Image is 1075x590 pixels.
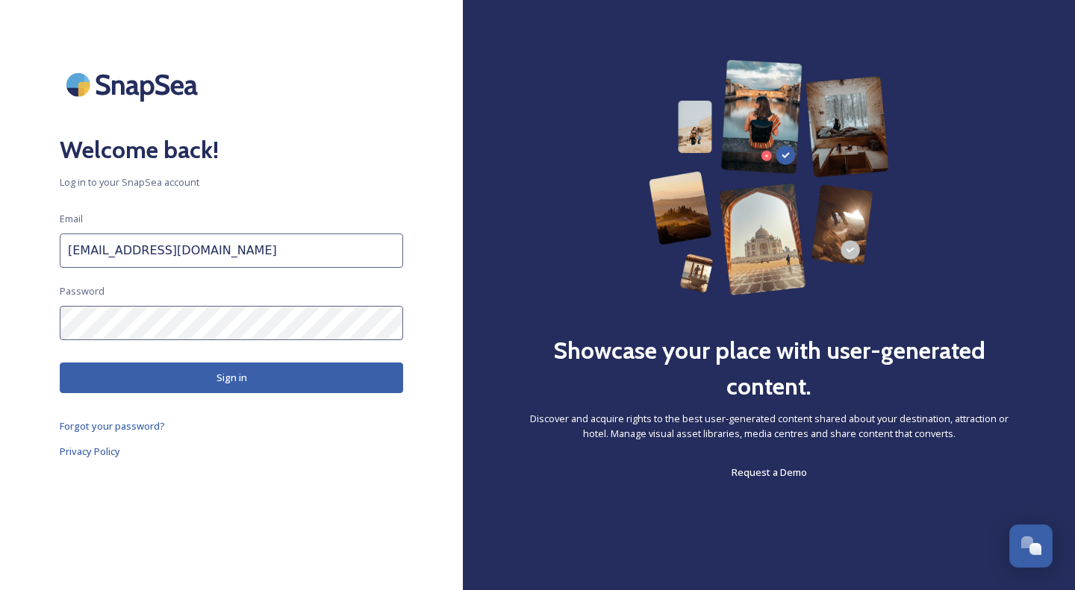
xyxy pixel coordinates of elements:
img: SnapSea Logo [60,60,209,110]
img: 63b42ca75bacad526042e722_Group%20154-p-800.png [649,60,890,295]
button: Sign in [60,363,403,393]
h2: Welcome back! [60,132,403,168]
a: Forgot your password? [60,417,403,435]
span: Discover and acquire rights to the best user-generated content shared about your destination, att... [523,412,1015,440]
span: Privacy Policy [60,445,120,458]
span: Forgot your password? [60,419,165,433]
a: Privacy Policy [60,442,403,460]
span: Email [60,212,83,226]
h2: Showcase your place with user-generated content. [523,333,1015,404]
span: Request a Demo [732,465,807,479]
button: Open Chat [1009,524,1053,568]
span: Log in to your SnapSea account [60,175,403,189]
input: john.doe@snapsea.io [60,233,403,268]
a: Request a Demo [732,463,807,481]
span: Password [60,284,105,298]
